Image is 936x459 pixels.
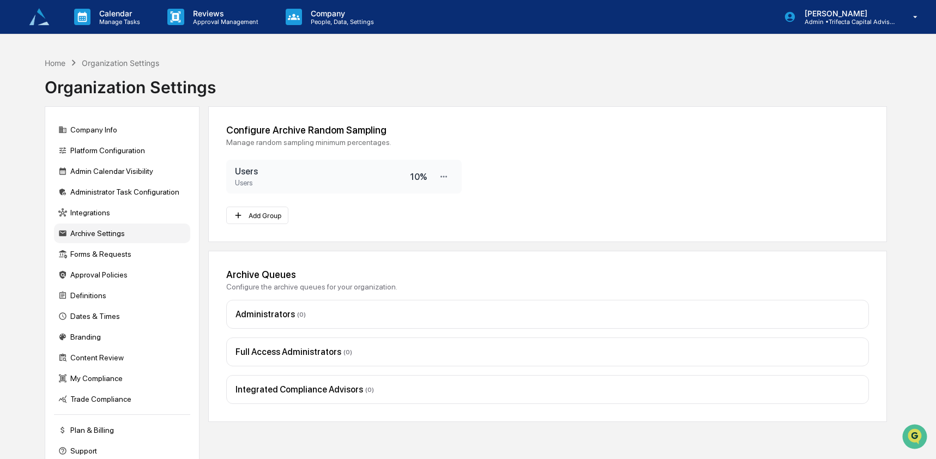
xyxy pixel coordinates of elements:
div: Platform Configuration [54,141,190,160]
div: Users [235,179,410,187]
div: Integrations [54,203,190,222]
div: Forms & Requests [54,244,190,264]
h3: Users [235,166,410,177]
a: 🗄️Attestations [75,133,140,153]
span: Data Lookup [22,158,69,169]
div: Administrators [235,309,860,319]
a: 🔎Data Lookup [7,154,73,173]
div: My Compliance [54,369,190,388]
div: 10 % [410,172,427,182]
button: Add Group [226,207,289,224]
p: People, Data, Settings [302,18,379,26]
span: Preclearance [22,137,70,148]
div: Archive Settings [54,224,190,243]
div: Organization Settings [82,58,159,68]
a: Powered byPylon [77,184,132,193]
div: Archive Queues [226,269,869,280]
div: 🖐️ [11,138,20,147]
div: Branding [54,327,190,347]
p: Calendar [90,9,146,18]
img: logo [26,4,52,30]
div: Organization Settings [45,69,216,97]
div: Full Access Administrators [235,347,860,357]
span: ( 0 ) [297,311,306,318]
div: Home [45,58,65,68]
div: Configure Archive Random Sampling [226,124,869,136]
p: Manage Tasks [90,18,146,26]
p: Approval Management [184,18,264,26]
div: Dates & Times [54,306,190,326]
div: Admin Calendar Visibility [54,161,190,181]
div: Manage random sampling minimum percentages. [226,138,869,147]
div: 🔎 [11,159,20,168]
div: 🗄️ [79,138,88,147]
div: Plan & Billing [54,420,190,440]
p: Company [302,9,379,18]
span: Attestations [90,137,135,148]
button: Start new chat [185,87,198,100]
p: How can we help? [11,23,198,40]
div: Integrated Compliance Advisors [235,384,860,395]
div: Approval Policies [54,265,190,285]
div: Administrator Task Configuration [54,182,190,202]
div: Company Info [54,120,190,140]
p: [PERSON_NAME] [796,9,897,18]
p: Reviews [184,9,264,18]
div: Configure the archive queues for your organization. [226,282,869,291]
a: 🖐️Preclearance [7,133,75,153]
div: Start new chat [37,83,179,94]
iframe: Open customer support [901,423,931,452]
span: ( 0 ) [365,386,374,394]
span: ( 0 ) [343,348,352,356]
div: Definitions [54,286,190,305]
img: 1746055101610-c473b297-6a78-478c-a979-82029cc54cd1 [11,83,31,103]
p: Admin • Trifecta Capital Advisors [796,18,897,26]
div: We're available if you need us! [37,94,138,103]
div: Trade Compliance [54,389,190,409]
span: Pylon [108,185,132,193]
div: Content Review [54,348,190,367]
